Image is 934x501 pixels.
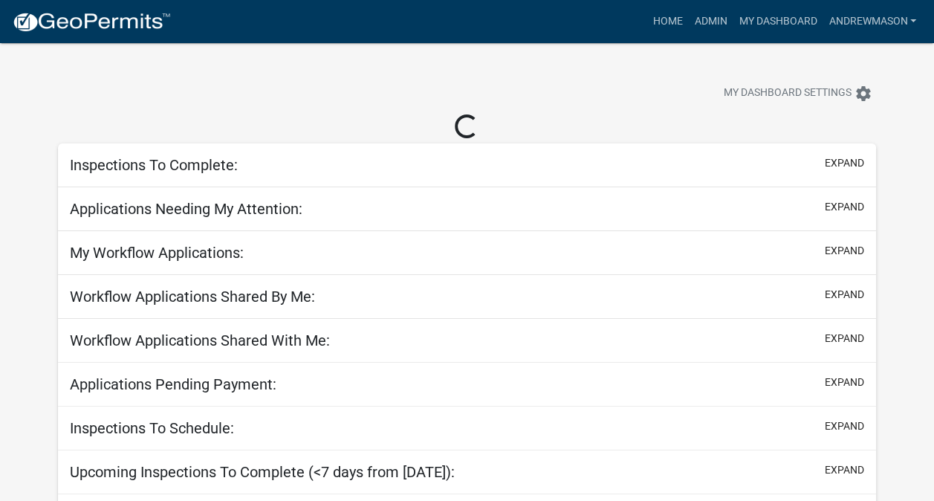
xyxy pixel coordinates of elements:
[70,463,455,481] h5: Upcoming Inspections To Complete (<7 days from [DATE]):
[70,332,330,349] h5: Workflow Applications Shared With Me:
[825,418,864,434] button: expand
[70,244,244,262] h5: My Workflow Applications:
[825,375,864,390] button: expand
[825,462,864,478] button: expand
[688,7,733,36] a: Admin
[825,331,864,346] button: expand
[854,85,872,103] i: settings
[825,199,864,215] button: expand
[70,375,276,393] h5: Applications Pending Payment:
[646,7,688,36] a: Home
[724,85,852,103] span: My Dashboard Settings
[70,288,315,306] h5: Workflow Applications Shared By Me:
[70,156,238,174] h5: Inspections To Complete:
[825,155,864,171] button: expand
[823,7,922,36] a: AndrewMason
[70,419,234,437] h5: Inspections To Schedule:
[70,200,302,218] h5: Applications Needing My Attention:
[825,287,864,303] button: expand
[733,7,823,36] a: My Dashboard
[712,79,884,108] button: My Dashboard Settingssettings
[825,243,864,259] button: expand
